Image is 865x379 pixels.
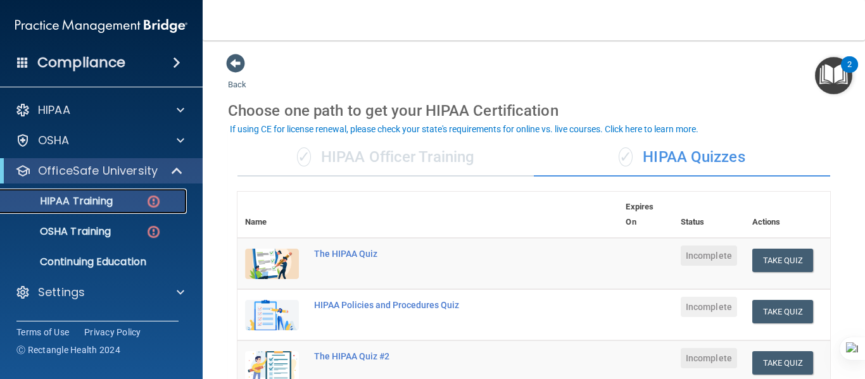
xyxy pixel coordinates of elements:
[745,192,830,238] th: Actions
[681,245,737,266] span: Incomplete
[752,351,813,375] button: Take Quiz
[38,285,85,300] p: Settings
[15,285,184,300] a: Settings
[673,192,745,238] th: Status
[15,163,184,178] a: OfficeSafe University
[146,224,161,240] img: danger-circle.6113f641.png
[15,13,187,39] img: PMB logo
[228,123,700,135] button: If using CE for license renewal, please check your state's requirements for online vs. live cours...
[752,249,813,272] button: Take Quiz
[618,192,672,238] th: Expires On
[16,344,120,356] span: Ⓒ Rectangle Health 2024
[847,65,852,81] div: 2
[815,57,852,94] button: Open Resource Center, 2 new notifications
[16,326,69,339] a: Terms of Use
[228,92,840,129] div: Choose one path to get your HIPAA Certification
[534,139,830,177] div: HIPAA Quizzes
[8,225,111,238] p: OSHA Training
[38,103,70,118] p: HIPAA
[314,249,555,259] div: The HIPAA Quiz
[314,300,555,310] div: HIPAA Policies and Procedures Quiz
[681,297,737,317] span: Incomplete
[38,133,70,148] p: OSHA
[38,163,158,178] p: OfficeSafe University
[681,348,737,368] span: Incomplete
[8,195,113,208] p: HIPAA Training
[237,192,306,238] th: Name
[752,300,813,323] button: Take Quiz
[619,147,633,166] span: ✓
[228,65,246,89] a: Back
[230,125,698,134] div: If using CE for license renewal, please check your state's requirements for online vs. live cours...
[15,103,184,118] a: HIPAA
[37,54,125,71] h4: Compliance
[8,256,181,268] p: Continuing Education
[146,194,161,209] img: danger-circle.6113f641.png
[15,133,184,148] a: OSHA
[297,147,311,166] span: ✓
[237,139,534,177] div: HIPAA Officer Training
[314,351,555,361] div: The HIPAA Quiz #2
[84,326,141,339] a: Privacy Policy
